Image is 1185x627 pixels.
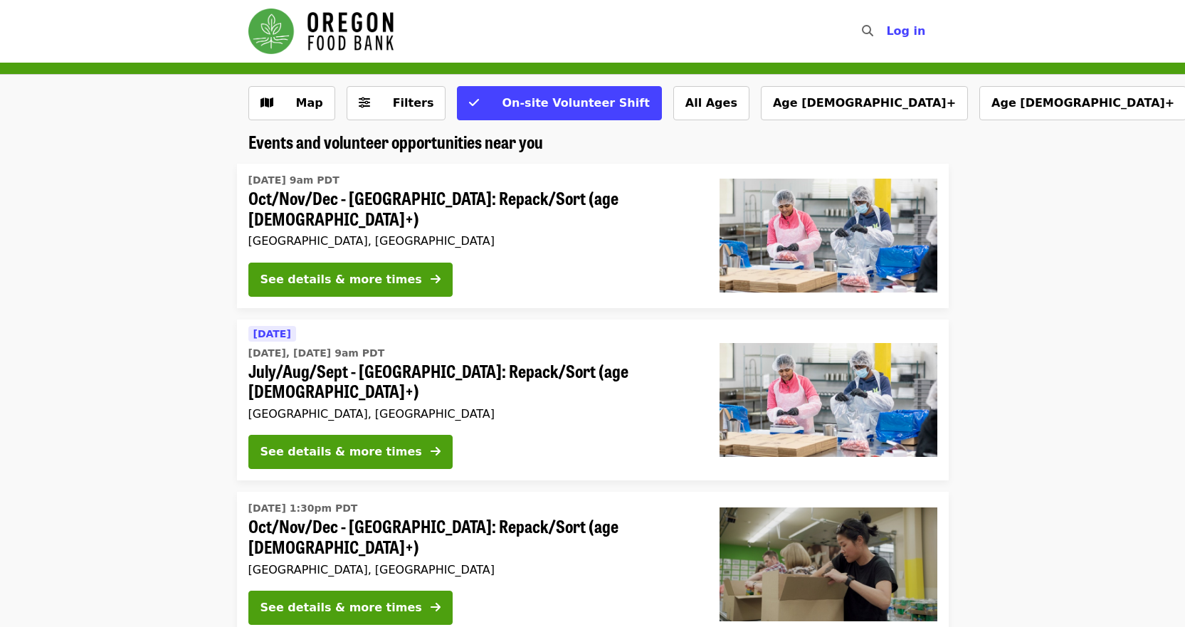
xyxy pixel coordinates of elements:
button: Age [DEMOGRAPHIC_DATA]+ [761,86,968,120]
span: [DATE] [253,328,291,339]
i: search icon [862,24,873,38]
button: See details & more times [248,263,453,297]
time: [DATE], [DATE] 9am PDT [248,346,385,361]
div: See details & more times [260,271,422,288]
i: arrow-right icon [431,273,441,286]
i: check icon [469,96,479,110]
span: Events and volunteer opportunities near you [248,129,543,154]
div: See details & more times [260,443,422,460]
button: See details & more times [248,435,453,469]
img: Oregon Food Bank - Home [248,9,394,54]
a: See details for "Oct/Nov/Dec - Beaverton: Repack/Sort (age 10+)" [237,164,949,308]
time: [DATE] 9am PDT [248,173,339,188]
i: map icon [260,96,273,110]
button: Filters (0 selected) [347,86,446,120]
button: On-site Volunteer Shift [457,86,661,120]
div: [GEOGRAPHIC_DATA], [GEOGRAPHIC_DATA] [248,234,697,248]
img: July/Aug/Sept - Beaverton: Repack/Sort (age 10+) organized by Oregon Food Bank [720,343,937,457]
a: See details for "July/Aug/Sept - Beaverton: Repack/Sort (age 10+)" [237,320,949,481]
i: arrow-right icon [431,445,441,458]
i: sliders-h icon [359,96,370,110]
img: Oct/Nov/Dec - Portland: Repack/Sort (age 8+) organized by Oregon Food Bank [720,507,937,621]
span: July/Aug/Sept - [GEOGRAPHIC_DATA]: Repack/Sort (age [DEMOGRAPHIC_DATA]+) [248,361,697,402]
button: All Ages [673,86,749,120]
div: See details & more times [260,599,422,616]
time: [DATE] 1:30pm PDT [248,501,358,516]
div: [GEOGRAPHIC_DATA], [GEOGRAPHIC_DATA] [248,563,697,576]
span: Oct/Nov/Dec - [GEOGRAPHIC_DATA]: Repack/Sort (age [DEMOGRAPHIC_DATA]+) [248,188,697,229]
div: [GEOGRAPHIC_DATA], [GEOGRAPHIC_DATA] [248,407,697,421]
button: See details & more times [248,591,453,625]
span: Filters [393,96,434,110]
button: Log in [875,17,937,46]
span: Log in [886,24,925,38]
img: Oct/Nov/Dec - Beaverton: Repack/Sort (age 10+) organized by Oregon Food Bank [720,179,937,293]
i: arrow-right icon [431,601,441,614]
span: Oct/Nov/Dec - [GEOGRAPHIC_DATA]: Repack/Sort (age [DEMOGRAPHIC_DATA]+) [248,516,697,557]
span: On-site Volunteer Shift [502,96,649,110]
span: Map [296,96,323,110]
input: Search [882,14,893,48]
button: Show map view [248,86,335,120]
